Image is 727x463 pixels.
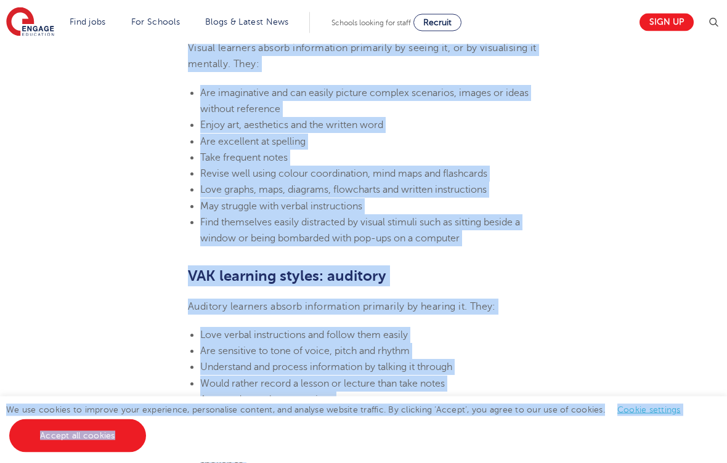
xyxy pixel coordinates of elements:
[413,14,461,31] a: Recruit
[200,330,408,341] span: Love verbal instructions and follow them easily
[131,17,180,26] a: For Schools
[200,153,288,164] span: Take frequent notes
[617,405,681,414] a: Cookie settings
[188,302,496,313] span: Auditory learners absorb information primarily by hearing it. They:
[331,18,411,27] span: Schools looking for staff
[200,379,445,390] span: Would rather record a lesson or lecture than take notes
[200,169,487,180] span: Revise well using colour coordination, mind maps and flashcards
[6,7,54,38] img: Engage Education
[205,17,289,26] a: Blogs & Latest News
[640,14,694,31] a: Sign up
[200,346,410,357] span: Are sensitive to tone of voice, pitch and rhythm
[200,88,529,115] span: Are imaginative and can easily picture complex scenarios, images or ideas without reference
[200,137,306,148] span: Are excellent at spelling
[70,17,106,26] a: Find jobs
[200,201,362,212] span: May struggle with verbal instructions
[188,268,386,285] b: VAK learning styles: auditory
[200,185,487,196] span: Love graphs, maps, diagrams, flowcharts and written instructions
[200,120,383,131] span: Enjoy art, aesthetics and the written word
[200,217,520,244] span: Find themselves easily distracted by visual stimuli such as sitting beside a window or being bomb...
[423,18,452,27] span: Recruit
[200,395,334,406] span: Are good at oral presentations
[9,419,146,453] a: Accept all cookies
[6,405,693,440] span: We use cookies to improve your experience, personalise content, and analyse website traffic. By c...
[200,362,452,373] span: Understand and process information by talking it through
